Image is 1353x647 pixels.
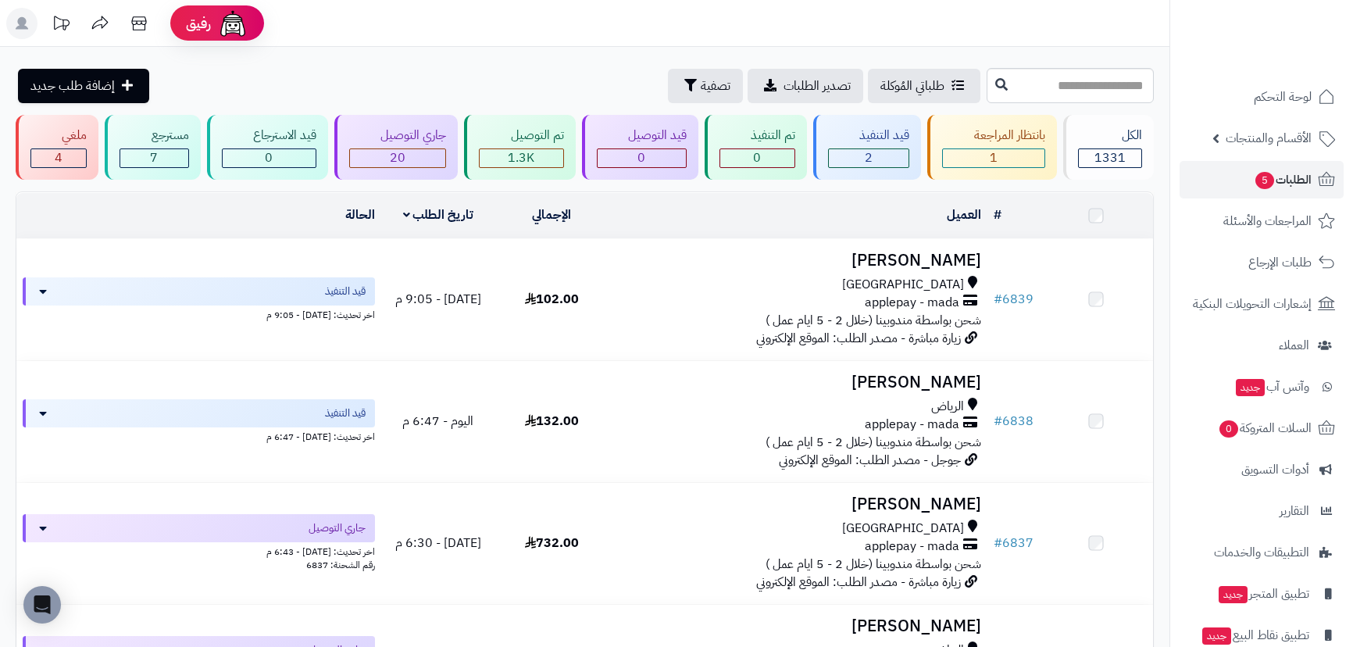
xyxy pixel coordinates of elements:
[345,206,375,224] a: الحالة
[223,149,316,167] div: 0
[931,398,964,416] span: الرياض
[942,127,1044,145] div: بانتظار المراجعة
[508,148,534,167] span: 1.3K
[30,127,87,145] div: ملغي
[865,416,959,434] span: applepay - mada
[525,534,579,552] span: 732.00
[1217,583,1309,605] span: تطبيق المتجر
[1241,459,1309,481] span: أدوات التسويق
[23,306,375,322] div: اخر تحديث: [DATE] - 9:05 م
[23,586,61,624] div: Open Intercom Messenger
[1180,409,1344,447] a: السلات المتروكة0
[637,148,645,167] span: 0
[615,495,981,513] h3: [PERSON_NAME]
[615,617,981,635] h3: [PERSON_NAME]
[924,115,1059,180] a: بانتظار المراجعة 1
[1180,451,1344,488] a: أدوات التسويق
[23,427,375,444] div: اخر تحديث: [DATE] - 6:47 م
[1180,161,1344,198] a: الطلبات5
[748,69,863,103] a: تصدير الطلبات
[865,538,959,556] span: applepay - mada
[842,520,964,538] span: [GEOGRAPHIC_DATA]
[525,290,579,309] span: 102.00
[479,127,563,145] div: تم التوصيل
[102,115,203,180] a: مسترجع 7
[615,252,981,270] h3: [PERSON_NAME]
[1201,624,1309,646] span: تطبيق نقاط البيع
[23,542,375,559] div: اخر تحديث: [DATE] - 6:43 م
[756,329,961,348] span: زيارة مباشرة - مصدر الطلب: الموقع الإلكتروني
[1248,252,1312,273] span: طلبات الإرجاع
[12,115,102,180] a: ملغي 4
[1255,172,1274,189] span: 5
[701,115,810,180] a: تم التنفيذ 0
[720,149,794,167] div: 0
[1279,334,1309,356] span: العملاء
[1180,202,1344,240] a: المراجعات والأسئلة
[1236,379,1265,396] span: جديد
[120,127,188,145] div: مسترجع
[395,534,481,552] span: [DATE] - 6:30 م
[532,206,571,224] a: الإجمالي
[865,148,873,167] span: 2
[1180,244,1344,281] a: طلبات الإرجاع
[994,412,1002,431] span: #
[994,290,1033,309] a: #6839
[828,127,909,145] div: قيد التنفيذ
[994,534,1002,552] span: #
[1180,534,1344,571] a: التطبيقات والخدمات
[1180,285,1344,323] a: إشعارات التحويلات البنكية
[306,558,375,572] span: رقم الشحنة: 6837
[1223,210,1312,232] span: المراجعات والأسئلة
[1180,575,1344,613] a: تطبيق المتجرجديد
[150,148,158,167] span: 7
[1219,420,1238,438] span: 0
[810,115,924,180] a: قيد التنفيذ 2
[30,77,115,95] span: إضافة طلب جديد
[120,149,187,167] div: 7
[1180,492,1344,530] a: التقارير
[1219,586,1248,603] span: جديد
[41,8,80,43] a: تحديثات المنصة
[1094,148,1126,167] span: 1331
[1202,627,1231,645] span: جديد
[868,69,980,103] a: طلباتي المُوكلة
[779,451,961,470] span: جوجل - مصدر الطلب: الموقع الإلكتروني
[395,290,481,309] span: [DATE] - 9:05 م
[1180,368,1344,406] a: وآتس آبجديد
[753,148,761,167] span: 0
[480,149,562,167] div: 1297
[1078,127,1142,145] div: الكل
[994,206,1001,224] a: #
[1247,44,1338,77] img: logo-2.png
[55,148,62,167] span: 4
[325,284,366,299] span: قيد التنفيذ
[756,573,961,592] span: زيارة مباشرة - مصدر الطلب: الموقع الإلكتروني
[309,520,366,536] span: جاري التوصيل
[1180,327,1344,364] a: العملاء
[217,8,248,39] img: ai-face.png
[990,148,998,167] span: 1
[390,148,405,167] span: 20
[402,412,473,431] span: اليوم - 6:47 م
[1254,169,1312,191] span: الطلبات
[766,433,981,452] span: شحن بواسطة مندوبينا (خلال 2 - 5 ايام عمل )
[943,149,1044,167] div: 1
[222,127,316,145] div: قيد الاسترجاع
[350,149,445,167] div: 20
[784,77,851,95] span: تصدير الطلبات
[598,149,686,167] div: 0
[994,534,1033,552] a: #6837
[597,127,687,145] div: قيد التوصيل
[403,206,474,224] a: تاريخ الطلب
[719,127,795,145] div: تم التنفيذ
[186,14,211,33] span: رفيق
[1193,293,1312,315] span: إشعارات التحويلات البنكية
[349,127,446,145] div: جاري التوصيل
[579,115,701,180] a: قيد التوصيل 0
[1180,78,1344,116] a: لوحة التحكم
[994,412,1033,431] a: #6838
[668,69,743,103] button: تصفية
[701,77,730,95] span: تصفية
[265,148,273,167] span: 0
